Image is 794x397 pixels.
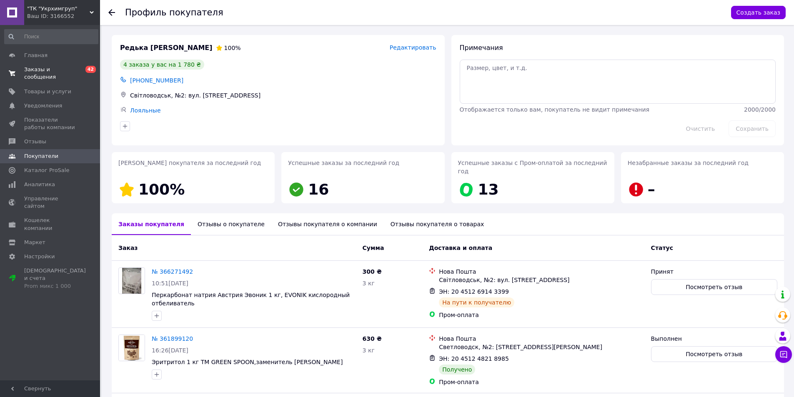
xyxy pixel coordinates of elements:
[439,365,475,375] div: Получено
[363,268,382,275] span: 300 ₴
[651,245,673,251] span: Статус
[363,280,375,287] span: 3 кг
[478,181,499,198] span: 13
[125,7,223,17] h1: Профиль покупателя
[112,213,191,235] div: Заказы покупателя
[288,160,399,166] span: Успешные заказы за последний год
[152,292,350,307] a: Перкарбонат натрия Австрия Эвоник 1 кг, EVONIK кислородный отбеливатель
[439,311,644,319] div: Пром-оплата
[460,106,649,113] span: Отображается только вам, покупатель не видит примечания
[118,160,261,166] span: [PERSON_NAME] покупателя за последний год
[308,181,329,198] span: 16
[118,245,138,251] span: Заказ
[24,282,86,290] div: Prom микс 1 000
[439,343,644,351] div: Светловодск, №2: [STREET_ADDRESS][PERSON_NAME]
[191,213,271,235] div: Отзывы о покупателе
[460,44,503,52] span: Примечания
[24,195,77,210] span: Управление сайтом
[686,350,742,358] span: Посмотреть отзыв
[27,12,100,20] div: Ваш ID: 3166552
[130,77,183,84] span: [PHONE_NUMBER]
[363,245,384,251] span: Сумма
[118,267,145,294] a: Фото товару
[24,152,58,160] span: Покупатели
[152,268,193,275] a: № 366271492
[651,346,777,362] button: Посмотреть отзыв
[429,245,492,251] span: Доставка и оплата
[390,44,436,51] span: Редактировать
[439,355,509,362] span: ЭН: 20 4512 4821 8985
[363,335,382,342] span: 630 ₴
[686,283,742,291] span: Посмотреть отзыв
[4,29,98,44] input: Поиск
[24,52,48,59] span: Главная
[152,359,343,365] a: Эритритол 1 кг ТМ GREEN SPOON,заменитель [PERSON_NAME]
[628,160,749,166] span: Незабранные заказы за последний год
[439,288,509,295] span: ЭН: 20 4512 6914 3399
[439,378,644,386] div: Пром-оплата
[152,347,188,354] span: 16:26[DATE]
[118,335,145,361] a: Фото товару
[651,279,777,295] button: Посмотреть отзыв
[120,43,213,53] span: Редька [PERSON_NAME]
[731,6,786,19] button: Создать заказ
[458,160,607,175] span: Успешные заказы с Пром-оплатой за последний год
[363,347,375,354] span: 3 кг
[439,276,644,284] div: Світловодськ, №2: вул. [STREET_ADDRESS]
[439,297,514,307] div: На пути к получателю
[130,107,161,114] a: Лояльные
[152,280,188,287] span: 10:51[DATE]
[122,268,142,294] img: Фото товару
[24,102,62,110] span: Уведомления
[24,88,71,95] span: Товары и услуги
[24,116,77,131] span: Показатели работы компании
[85,66,96,73] span: 42
[24,267,86,290] span: [DEMOGRAPHIC_DATA] и счета
[384,213,491,235] div: Отзывы покупателя о товарах
[138,181,185,198] span: 100%
[439,267,644,276] div: Нова Пошта
[24,66,77,81] span: Заказы и сообщения
[648,181,655,198] span: –
[24,239,45,246] span: Маркет
[108,8,115,17] div: Вернуться назад
[651,335,777,343] div: Выполнен
[119,335,145,361] img: Фото товару
[24,217,77,232] span: Кошелек компании
[24,138,46,145] span: Отзывы
[27,5,90,12] span: "ТК "Укрхимгруп"
[271,213,384,235] div: Отзывы покупателя о компании
[128,90,438,101] div: Світловодськ, №2: вул. [STREET_ADDRESS]
[651,267,777,276] div: Принят
[120,60,204,70] div: 4 заказа у вас на 1 780 ₴
[775,346,792,363] button: Чат с покупателем
[24,167,69,174] span: Каталог ProSale
[24,181,55,188] span: Аналитика
[224,45,241,51] span: 100%
[152,335,193,342] a: № 361899120
[439,335,644,343] div: Нова Пошта
[744,106,776,113] span: 2000 / 2000
[24,253,55,260] span: Настройки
